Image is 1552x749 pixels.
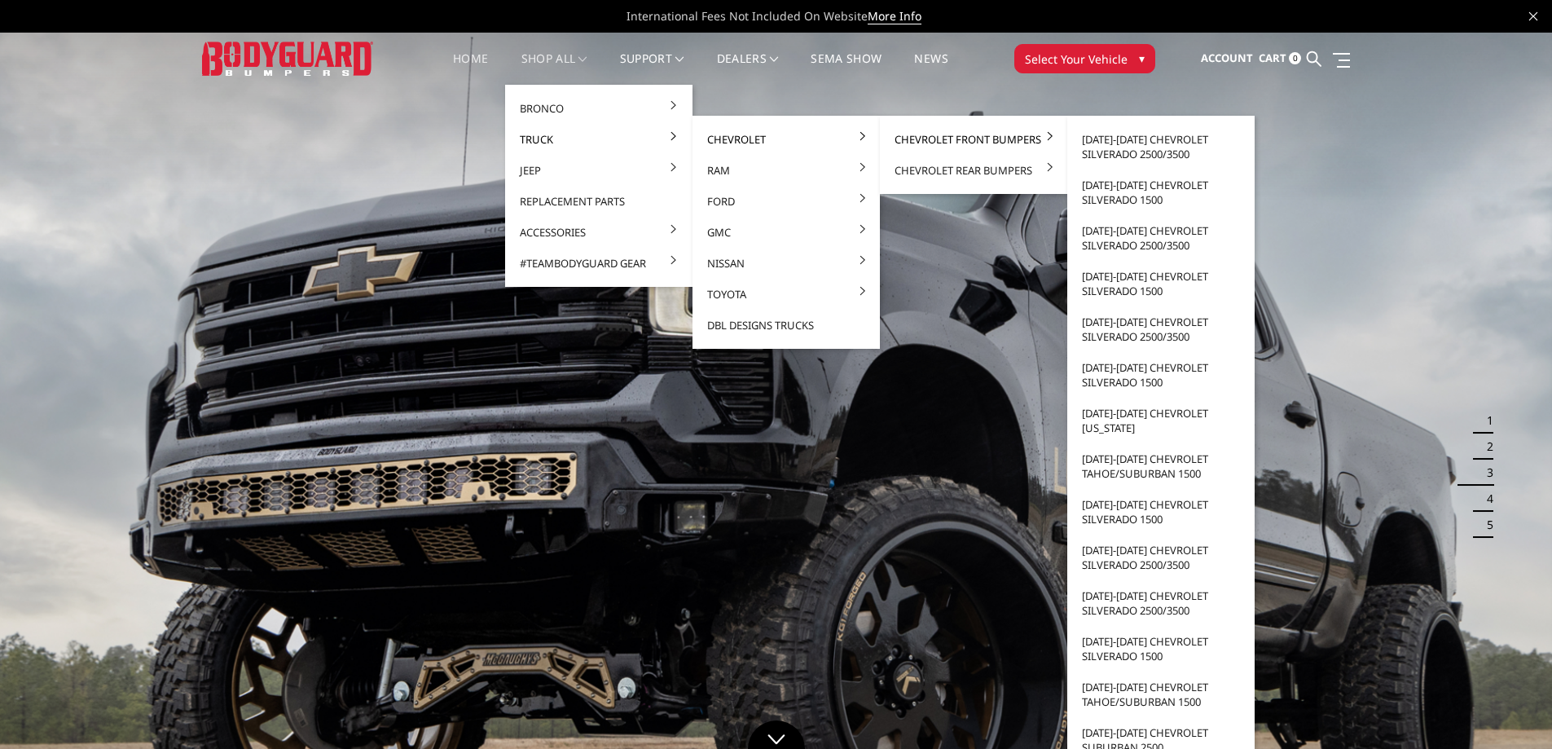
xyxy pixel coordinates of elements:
[1074,489,1248,535] a: [DATE]-[DATE] Chevrolet Silverado 1500
[1074,672,1248,717] a: [DATE]-[DATE] Chevrolet Tahoe/Suburban 1500
[512,124,686,155] a: Truck
[512,217,686,248] a: Accessories
[1025,51,1128,68] span: Select Your Vehicle
[1074,398,1248,443] a: [DATE]-[DATE] Chevrolet [US_STATE]
[453,53,488,85] a: Home
[699,186,873,217] a: Ford
[512,155,686,186] a: Jeep
[699,248,873,279] a: Nissan
[1074,215,1248,261] a: [DATE]-[DATE] Chevrolet Silverado 2500/3500
[1201,37,1253,81] a: Account
[868,8,921,24] a: More Info
[1074,170,1248,215] a: [DATE]-[DATE] Chevrolet Silverado 1500
[1477,408,1493,434] button: 1 of 5
[620,53,684,85] a: Support
[748,720,805,749] a: Click to Down
[1074,535,1248,580] a: [DATE]-[DATE] Chevrolet Silverado 2500/3500
[699,124,873,155] a: Chevrolet
[512,248,686,279] a: #TeamBodyguard Gear
[1074,124,1248,170] a: [DATE]-[DATE] Chevrolet Silverado 2500/3500
[1014,44,1155,73] button: Select Your Vehicle
[1259,37,1301,81] a: Cart 0
[1477,460,1493,486] button: 3 of 5
[1074,580,1248,626] a: [DATE]-[DATE] Chevrolet Silverado 2500/3500
[1074,443,1248,489] a: [DATE]-[DATE] Chevrolet Tahoe/Suburban 1500
[1477,512,1493,538] button: 5 of 5
[1477,486,1493,512] button: 4 of 5
[699,279,873,310] a: Toyota
[1074,352,1248,398] a: [DATE]-[DATE] Chevrolet Silverado 1500
[1139,50,1145,67] span: ▾
[1259,51,1286,65] span: Cart
[512,186,686,217] a: Replacement Parts
[699,217,873,248] a: GMC
[512,93,686,124] a: Bronco
[1074,306,1248,352] a: [DATE]-[DATE] Chevrolet Silverado 2500/3500
[521,53,587,85] a: shop all
[886,155,1061,186] a: Chevrolet Rear Bumpers
[202,42,373,75] img: BODYGUARD BUMPERS
[1074,626,1248,672] a: [DATE]-[DATE] Chevrolet Silverado 1500
[1289,52,1301,64] span: 0
[886,124,1061,155] a: Chevrolet Front Bumpers
[1477,434,1493,460] button: 2 of 5
[699,155,873,186] a: Ram
[811,53,882,85] a: SEMA Show
[1074,261,1248,306] a: [DATE]-[DATE] Chevrolet Silverado 1500
[914,53,947,85] a: News
[717,53,779,85] a: Dealers
[1201,51,1253,65] span: Account
[699,310,873,341] a: DBL Designs Trucks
